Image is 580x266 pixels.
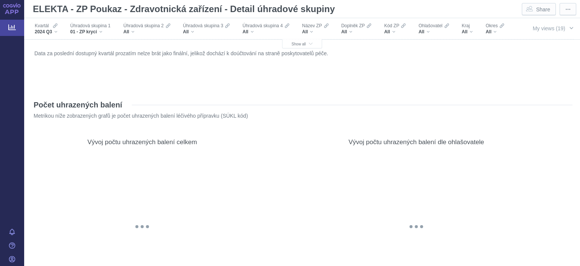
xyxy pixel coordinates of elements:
span: All [418,29,424,35]
span: My views (19) [533,25,565,31]
div: Úhradová skupina 2All [120,21,174,37]
button: Share dashboard [522,3,556,15]
h2: Počet uhrazených balení [34,100,122,110]
button: More actions [560,3,576,15]
span: 2024 Q3 [35,29,52,35]
div: Filters [30,18,518,61]
span: Kód ZP [384,23,399,29]
span: ⋯ [565,6,571,13]
span: Název ZP [302,23,322,29]
div: More actions [243,121,256,135]
span: Úhradová skupina 1 [70,23,111,29]
span: Show all [292,42,313,46]
span: All [183,29,189,35]
div: Vývoj počtu uhrazených balení dle ohlašovatele [349,138,484,146]
div: Vývoj počtu uhrazených balení celkem [87,138,197,146]
span: All [341,29,347,35]
span: All [302,29,308,35]
span: All [384,29,390,35]
div: Název ZPAll [298,21,332,37]
p: Metrikou níže zobrazených grafů je počet uhrazených balení léčivého přípravku (SÚKL kód) [34,112,543,120]
button: Show all [282,39,322,48]
span: Kvartál [35,23,49,29]
span: Úhradová skupina 4 [242,23,283,29]
div: Úhradová skupina 3All [179,21,234,37]
div: Doplněk ZPAll [338,21,375,37]
span: All [462,29,467,35]
span: Ohlašovatel [418,23,442,29]
h1: ELEKTA - ZP Poukaz - Zdravotnická zařízení - Detail úhradové skupiny [30,2,339,17]
div: OhlašovatelAll [415,21,452,37]
span: 01 - ZP krycí [70,29,97,35]
span: Doplněk ZP [341,23,365,29]
span: All [123,29,129,35]
div: Úhradová skupina 4All [239,21,293,37]
p: Data za poslední dostupný kvartál prozatím nelze brát jako finální, jelikož dochází k doúčtování ... [34,50,570,57]
div: Kód ZPAll [380,21,409,37]
div: Show as table [545,121,559,135]
span: Úhradová skupina 3 [183,23,224,29]
span: Úhradová skupina 2 [123,23,164,29]
button: My views (19) [526,21,580,35]
span: All [486,29,491,35]
div: KrajAll [458,21,477,37]
div: Kvartál2024 Q3 [31,21,61,37]
span: All [242,29,248,35]
span: Okres [486,23,498,29]
div: More actions [563,121,576,135]
span: Share [536,6,550,13]
div: Úhradová skupina 101 - ZP krycí [66,21,114,37]
div: OkresAll [482,21,508,37]
div: Show as table [225,121,239,135]
span: Kraj [462,23,470,29]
